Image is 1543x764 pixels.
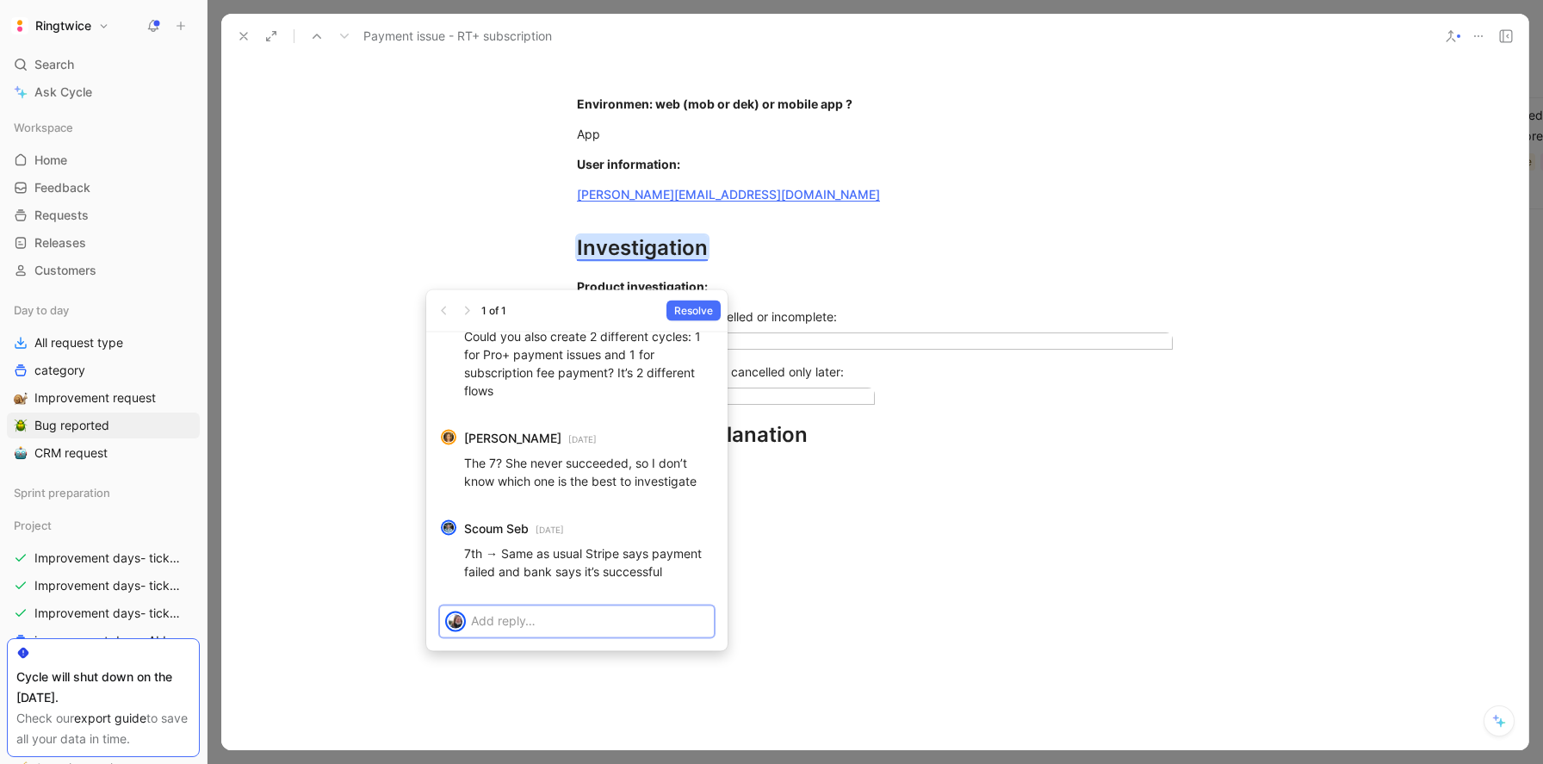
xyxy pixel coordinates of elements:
[464,309,714,400] p: I see 7 cases, which case should I check ? Could you also create 2 different cycles: 1 for Pro+ p...
[536,522,564,537] small: [DATE]
[666,301,721,321] button: Resolve
[443,522,455,534] img: avatar
[464,454,714,490] p: The 7? She never succeeded, so I don’t know which one is the best to investigate
[568,432,597,447] small: [DATE]
[464,544,714,581] p: 7th → Same as usual Stripe says payment failed and bank says it’s successful
[674,302,713,320] span: Resolve
[481,302,506,320] div: 1 of 1
[464,519,529,539] strong: Scoum Seb
[443,432,455,444] img: avatar
[464,428,561,449] strong: [PERSON_NAME]
[447,613,464,630] img: avatar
